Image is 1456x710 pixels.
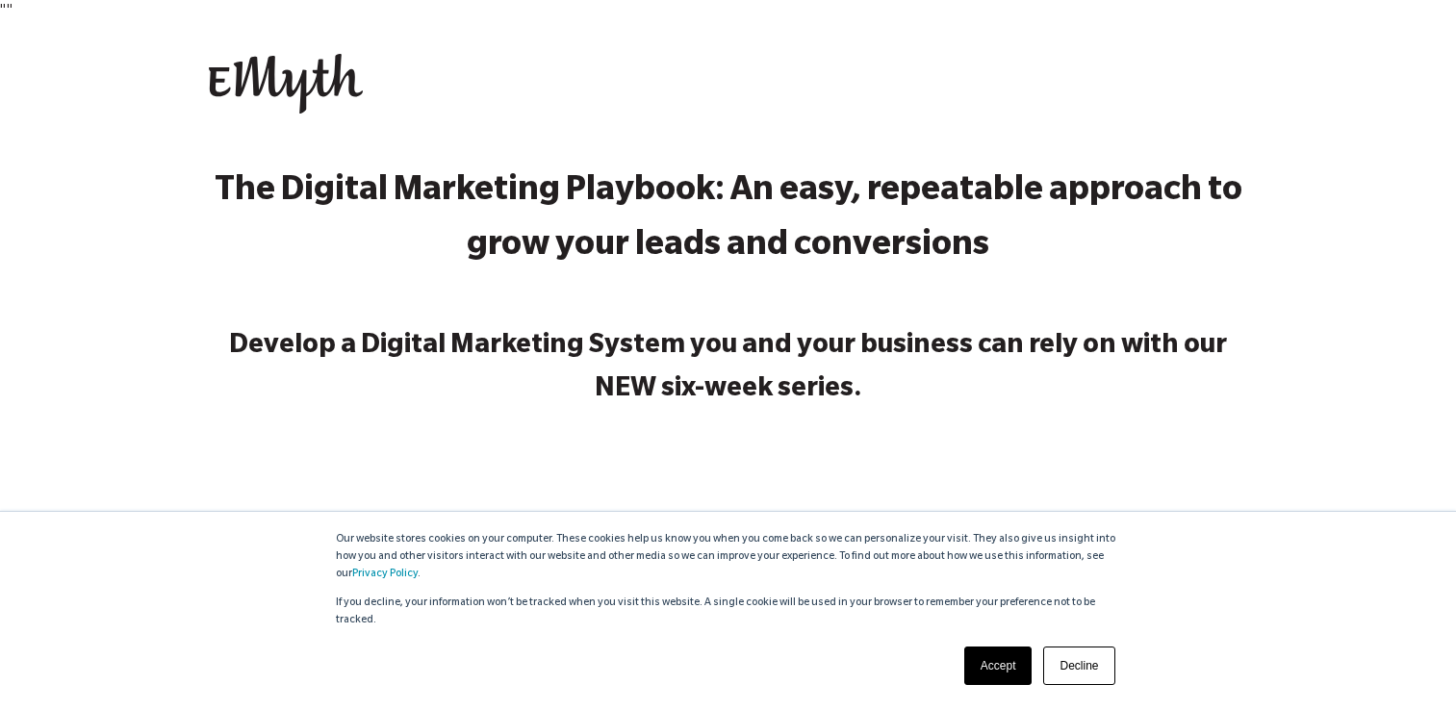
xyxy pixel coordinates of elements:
[1043,647,1114,685] a: Decline
[964,647,1033,685] a: Accept
[229,333,1227,405] strong: Develop a Digital Marketing System you and your business can rely on with our NEW six-week series.
[209,54,363,114] img: EMyth
[336,531,1121,583] p: Our website stores cookies on your computer. These cookies help us know you when you come back so...
[336,595,1121,629] p: If you decline, your information won’t be tracked when you visit this website. A single cookie wi...
[352,569,418,580] a: Privacy Policy
[215,175,1242,266] strong: The Digital Marketing Playbook: An easy, repeatable approach to grow your leads and conversions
